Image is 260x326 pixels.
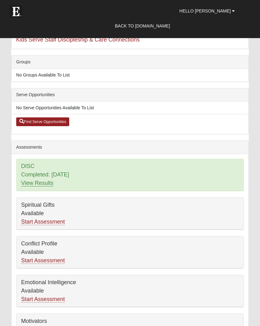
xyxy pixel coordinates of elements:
div: DISC Completed: [DATE] [17,159,243,191]
div: Emotional Intelligence Available [17,275,243,307]
div: Conflict Profile Available [17,236,243,268]
a: Start Assessment [21,219,65,225]
div: Serve Opportunities [12,88,248,101]
a: Hello [PERSON_NAME] [175,3,239,19]
a: View Results [21,180,54,186]
a: Start Assessment [21,257,65,264]
a: Back to [DOMAIN_NAME] [110,18,175,34]
a: Start Assessment [21,296,65,303]
div: Groups [12,56,248,69]
img: Eleven22 logo [10,5,22,18]
a: Find Serve Opportunities [16,117,70,126]
a: Kids Serve Staff Discipleship & Care Connections [16,37,140,43]
div: Assessments [12,141,248,154]
li: No Serve Opportunities Available To List [12,101,248,114]
div: Spiritual Gifts Available [17,198,243,230]
span: Hello [PERSON_NAME] [179,8,231,13]
li: No Groups Available To List [12,69,248,81]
